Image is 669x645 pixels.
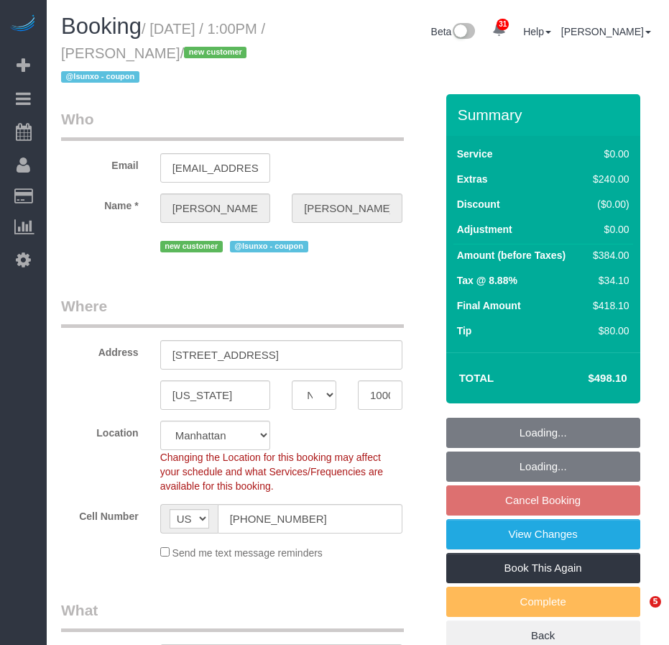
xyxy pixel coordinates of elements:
[457,147,493,161] label: Service
[587,222,629,237] div: $0.00
[587,298,629,313] div: $418.10
[485,14,513,46] a: 31
[650,596,661,608] span: 5
[457,298,521,313] label: Final Amount
[458,106,633,123] h3: Summary
[61,14,142,39] span: Booking
[545,372,627,385] h4: $498.10
[587,172,629,186] div: $240.00
[587,324,629,338] div: $80.00
[587,147,629,161] div: $0.00
[61,109,404,141] legend: Who
[50,421,149,440] label: Location
[230,241,308,252] span: @lsunxo - coupon
[587,197,629,211] div: ($0.00)
[218,504,402,534] input: Cell Number
[160,241,223,252] span: new customer
[497,19,509,30] span: 31
[160,193,271,223] input: First Name
[459,372,494,384] strong: Total
[160,452,384,492] span: Changing the Location for this booking may affect your schedule and what Services/Frequencies are...
[457,248,566,262] label: Amount (before Taxes)
[61,21,265,86] small: / [DATE] / 1:00PM / [PERSON_NAME]
[358,380,402,410] input: Zip Code
[172,547,323,559] span: Send me text message reminders
[160,153,271,183] input: Email
[446,519,640,549] a: View Changes
[457,197,500,211] label: Discount
[61,600,404,632] legend: What
[9,14,37,35] img: Automaid Logo
[457,324,472,338] label: Tip
[587,273,629,288] div: $34.10
[61,296,404,328] legend: Where
[160,380,271,410] input: City
[457,222,512,237] label: Adjustment
[50,193,149,213] label: Name *
[50,153,149,173] label: Email
[620,596,655,631] iframe: Intercom live chat
[451,23,475,42] img: New interface
[50,504,149,523] label: Cell Number
[446,553,640,583] a: Book This Again
[431,26,476,37] a: Beta
[561,26,651,37] a: [PERSON_NAME]
[523,26,551,37] a: Help
[457,172,488,186] label: Extras
[61,71,139,83] span: @lsunxo - coupon
[292,193,402,223] input: Last Name
[50,340,149,360] label: Address
[587,248,629,262] div: $384.00
[457,273,517,288] label: Tax @ 8.88%
[184,47,246,58] span: new customer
